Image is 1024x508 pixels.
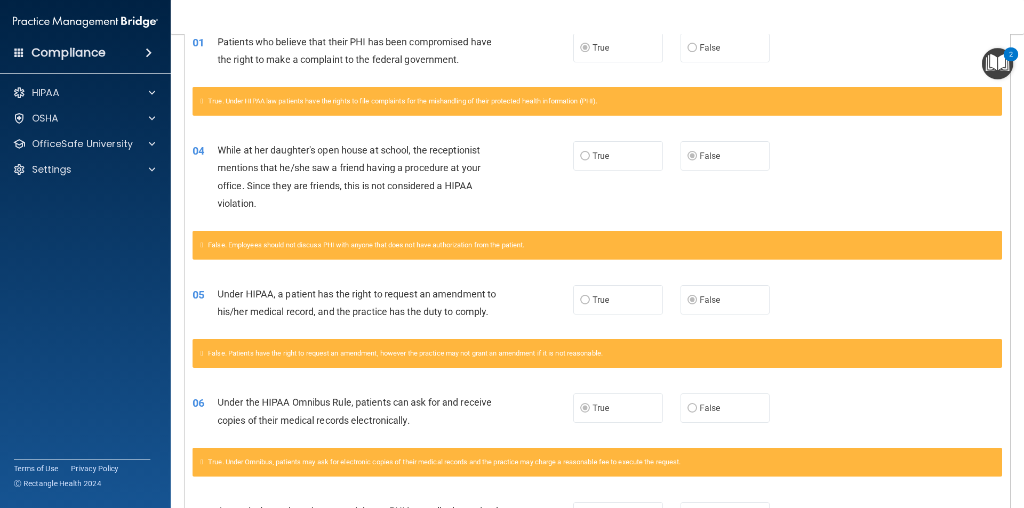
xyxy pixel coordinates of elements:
[593,295,609,305] span: True
[218,36,492,65] span: Patients who believe that their PHI has been compromised have the right to make a complaint to th...
[31,45,106,60] h4: Compliance
[218,144,481,209] span: While at her daughter's open house at school, the receptionist mentions that he/she saw a friend ...
[32,112,59,125] p: OSHA
[193,36,204,49] span: 01
[580,152,590,160] input: True
[218,288,496,317] span: Under HIPAA, a patient has the right to request an amendment to his/her medical record, and the p...
[700,403,721,413] span: False
[687,44,697,52] input: False
[580,296,590,304] input: True
[687,405,697,413] input: False
[580,405,590,413] input: True
[193,288,204,301] span: 05
[13,112,155,125] a: OSHA
[218,397,492,425] span: Under the HIPAA Omnibus Rule, patients can ask for and receive copies of their medical records el...
[700,151,721,161] span: False
[14,478,101,489] span: Ⓒ Rectangle Health 2024
[580,44,590,52] input: True
[700,43,721,53] span: False
[13,11,158,33] img: PMB logo
[32,86,59,99] p: HIPAA
[687,152,697,160] input: False
[687,296,697,304] input: False
[593,151,609,161] span: True
[208,349,603,357] span: False. Patients have the right to request an amendment, however the practice may not grant an ame...
[32,163,71,176] p: Settings
[71,463,119,474] a: Privacy Policy
[700,295,721,305] span: False
[208,241,524,249] span: False. Employees should not discuss PHI with anyone that does not have authorization from the pat...
[13,86,155,99] a: HIPAA
[208,458,681,466] span: True. Under Omnibus, patients may ask for electronic copies of their medical records and the prac...
[982,48,1013,79] button: Open Resource Center, 2 new notifications
[593,403,609,413] span: True
[193,144,204,157] span: 04
[14,463,58,474] a: Terms of Use
[1009,54,1013,68] div: 2
[13,163,155,176] a: Settings
[13,138,155,150] a: OfficeSafe University
[208,97,597,105] span: True. Under HIPAA law patients have the rights to file complaints for the mishandling of their pr...
[193,397,204,409] span: 06
[593,43,609,53] span: True
[32,138,133,150] p: OfficeSafe University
